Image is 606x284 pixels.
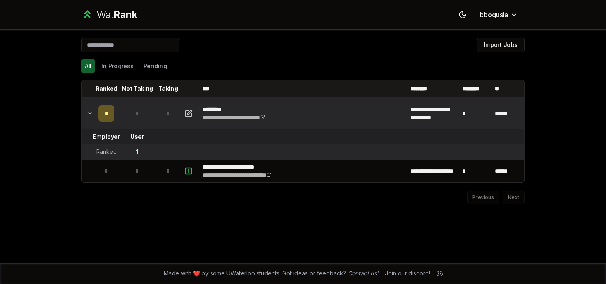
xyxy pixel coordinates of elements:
[96,148,117,156] div: Ranked
[81,8,137,21] a: WatRank
[81,59,95,73] button: All
[136,148,138,156] div: 1
[473,7,525,22] button: bbogusla
[98,59,137,73] button: In Progress
[477,38,525,52] button: Import Jobs
[348,270,378,277] a: Contact us!
[480,10,508,20] span: bbogusla
[118,129,157,144] td: User
[158,84,178,93] p: Taking
[385,269,430,277] div: Join our discord!
[97,8,137,21] div: Wat
[122,84,153,93] p: Not Taking
[164,269,378,277] span: Made with ❤️ by some UWaterloo students. Got ideas or feedback?
[140,59,170,73] button: Pending
[95,129,118,144] td: Employer
[114,9,137,20] span: Rank
[95,84,117,93] p: Ranked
